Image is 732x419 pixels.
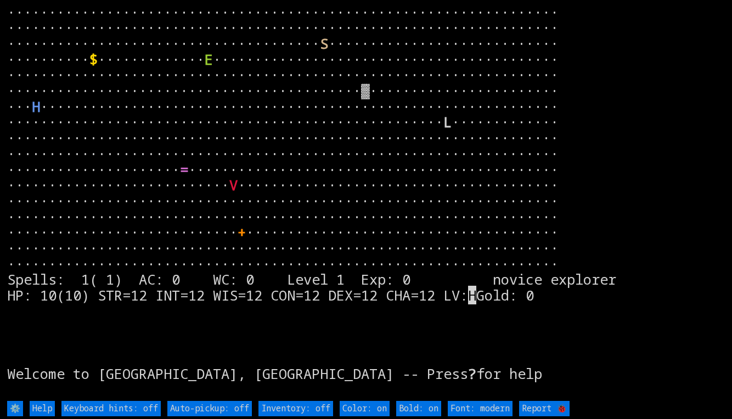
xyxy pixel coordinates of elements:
[7,4,724,398] larn: ··································································· ·····························...
[468,364,476,383] b: ?
[320,34,328,53] font: S
[89,50,98,69] font: $
[30,401,55,417] input: Help
[180,160,188,179] font: =
[340,401,390,417] input: Color: on
[61,401,161,417] input: Keyboard hints: off
[448,401,513,417] input: Font: modern
[229,175,238,194] font: V
[238,223,246,241] font: +
[519,401,570,417] input: Report 🐞
[32,97,40,116] font: H
[468,286,476,304] mark: H
[205,50,213,69] font: E
[443,112,452,131] font: L
[167,401,252,417] input: Auto-pickup: off
[396,401,441,417] input: Bold: on
[7,401,23,417] input: ⚙️
[258,401,333,417] input: Inventory: off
